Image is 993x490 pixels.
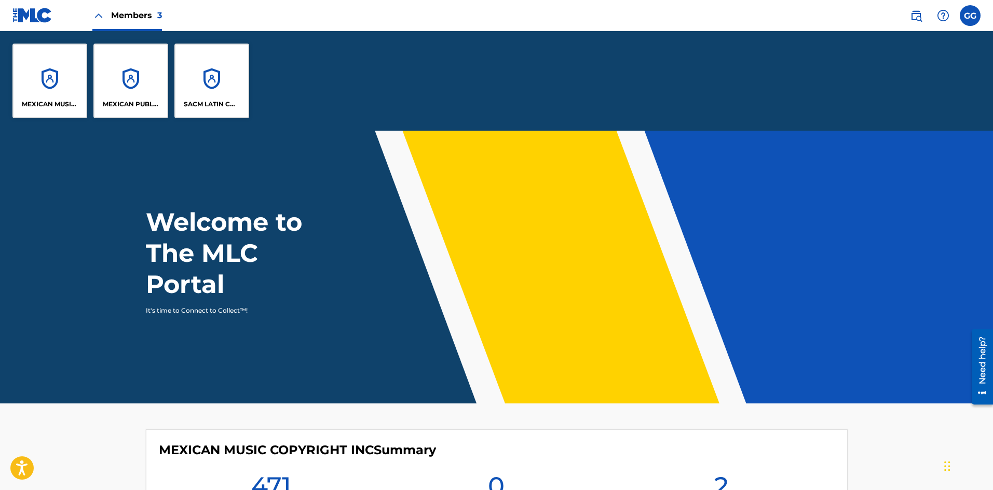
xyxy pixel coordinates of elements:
[157,10,162,20] span: 3
[92,9,105,22] img: Close
[941,440,993,490] iframe: Chat Widget
[184,100,240,109] p: SACM LATIN COPYRIGHT INC
[93,44,168,118] a: AccountsMEXICAN PUBLISHING
[906,5,927,26] a: Public Search
[964,325,993,409] iframe: Resource Center
[910,9,922,22] img: search
[12,44,87,118] a: AccountsMEXICAN MUSIC COPYRIGHT INC
[111,9,162,21] span: Members
[146,206,340,300] h1: Welcome to The MLC Portal
[159,442,436,458] h4: MEXICAN MUSIC COPYRIGHT INC
[933,5,954,26] div: Help
[960,5,981,26] div: User Menu
[937,9,949,22] img: help
[103,100,159,109] p: MEXICAN PUBLISHING
[944,451,950,482] div: Arrastrar
[146,306,326,315] p: It's time to Connect to Collect™!
[941,440,993,490] div: Widget de chat
[22,100,78,109] p: MEXICAN MUSIC COPYRIGHT INC
[12,8,52,23] img: MLC Logo
[174,44,249,118] a: AccountsSACM LATIN COPYRIGHT INC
